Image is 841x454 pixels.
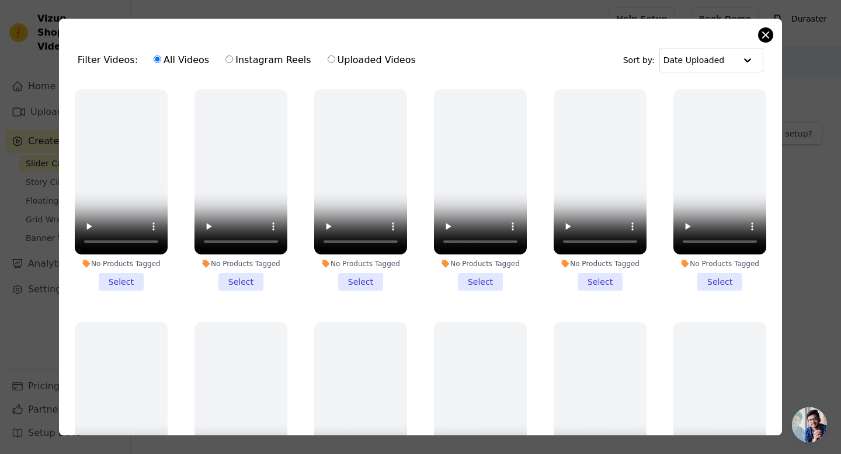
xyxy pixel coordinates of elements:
[327,53,416,68] label: Uploaded Videos
[673,259,766,268] div: No Products Tagged
[75,259,168,268] div: No Products Tagged
[153,53,210,68] label: All Videos
[434,259,527,268] div: No Products Tagged
[623,48,764,72] div: Sort by:
[554,259,647,268] div: No Products Tagged
[194,259,287,268] div: No Products Tagged
[759,28,773,42] button: Close modal
[314,259,407,268] div: No Products Tagged
[78,47,422,74] div: Filter Videos:
[225,53,311,68] label: Instagram Reels
[792,407,827,442] a: Open chat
